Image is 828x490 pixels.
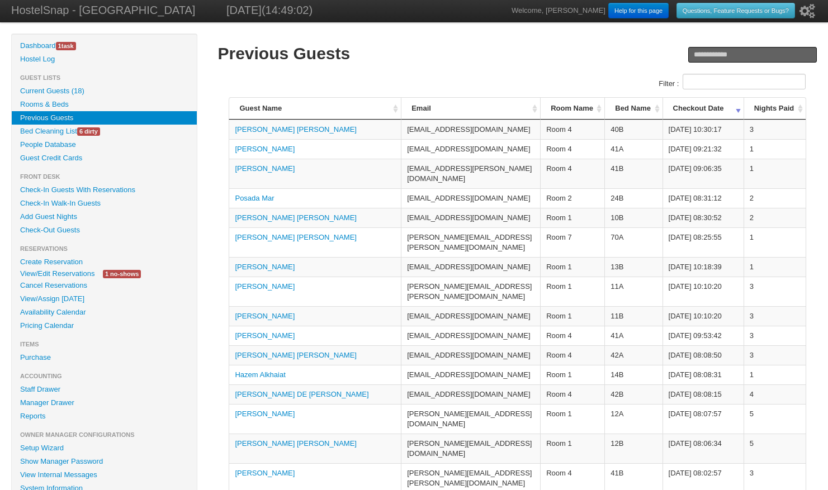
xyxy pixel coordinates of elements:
td: Room 1 [540,306,604,326]
td: Room 1 [540,404,604,434]
td: 12B [604,434,662,463]
td: [DATE] 09:21:32 [663,139,744,159]
a: [PERSON_NAME] [235,263,295,271]
td: 12A [604,404,662,434]
a: Create Reservation [12,255,197,269]
li: Accounting [12,369,197,383]
td: Room 1 [540,208,604,227]
td: 3 [744,306,806,326]
label: Filter : [659,74,806,94]
td: Room 4 [540,326,604,345]
td: [EMAIL_ADDRESS][DOMAIN_NAME] [401,139,540,159]
input: Filter : [683,74,806,89]
a: People Database [12,138,197,151]
td: Room 2 [540,188,604,208]
li: Guest Lists [12,71,197,84]
a: View/Edit Reservations [12,268,103,279]
td: Room 4 [540,159,604,188]
span: task [56,42,76,50]
a: [PERSON_NAME] [235,282,295,291]
td: 42B [604,384,662,404]
td: [EMAIL_ADDRESS][DOMAIN_NAME] [401,365,540,384]
td: 1 [744,365,806,384]
h1: Previous Guests [217,44,817,64]
a: [PERSON_NAME] [235,164,295,173]
span: 1 no-shows [103,270,141,278]
a: [PERSON_NAME] [PERSON_NAME] [235,439,356,448]
td: 13B [604,257,662,277]
td: [DATE] 10:10:20 [663,306,744,326]
a: Rooms & Beds [12,98,197,111]
a: Bed Cleaning List6 dirty [12,125,197,138]
li: Owner Manager Configurations [12,428,197,441]
td: Room 4 [540,139,604,159]
li: Reservations [12,242,197,255]
td: [DATE] 10:10:20 [663,277,744,306]
td: 11A [604,277,662,306]
a: View Internal Messages [12,468,197,482]
td: 11B [604,306,662,326]
a: Setup Wizard [12,441,197,455]
th: Bed Name: activate to sort column ascending [604,98,662,120]
a: Availability Calendar [12,306,197,319]
td: [DATE] 10:30:17 [663,120,744,139]
a: Guest Credit Cards [12,151,197,165]
td: 70A [604,227,662,257]
span: 1 [58,42,61,49]
td: 41B [604,159,662,188]
a: Manager Drawer [12,396,197,410]
a: Add Guest Nights [12,210,197,223]
td: [EMAIL_ADDRESS][DOMAIN_NAME] [401,384,540,404]
td: Room 1 [540,277,604,306]
td: Room 4 [540,120,604,139]
a: [PERSON_NAME] [235,145,295,153]
span: 6 dirty [77,127,100,136]
td: [EMAIL_ADDRESS][DOMAIN_NAME] [401,306,540,326]
td: [EMAIL_ADDRESS][DOMAIN_NAME] [401,188,540,208]
td: [PERSON_NAME][EMAIL_ADDRESS][DOMAIN_NAME] [401,434,540,463]
a: [PERSON_NAME] [PERSON_NAME] [235,125,356,134]
a: Check-Out Guests [12,223,197,237]
a: Hazem Alkhaiat [235,370,285,379]
a: Previous Guests [12,111,197,125]
a: [PERSON_NAME] [PERSON_NAME] [235,233,356,241]
td: [DATE] 09:06:35 [663,159,744,188]
a: Questions, Feature Requests or Bugs? [676,3,795,18]
td: [DATE] 10:18:39 [663,257,744,277]
a: Staff Drawer [12,383,197,396]
a: Dashboard1task [12,39,197,53]
a: Posada Mar [235,194,274,202]
th: Guest Name: activate to sort column ascending [229,98,401,120]
th: Nights Paid: activate to sort column ascending [744,98,806,120]
td: [DATE] 08:08:31 [663,365,744,384]
td: [DATE] 08:08:15 [663,384,744,404]
td: [DATE] 08:31:12 [663,188,744,208]
a: [PERSON_NAME] [PERSON_NAME] [235,213,356,222]
li: Items [12,337,197,351]
td: [PERSON_NAME][EMAIL_ADDRESS][PERSON_NAME][DOMAIN_NAME] [401,227,540,257]
td: 10B [604,208,662,227]
td: Room 1 [540,365,604,384]
th: Email: activate to sort column ascending [401,98,540,120]
td: [DATE] 08:08:50 [663,345,744,365]
th: Checkout Date: activate to sort column ascending [663,98,744,120]
td: [EMAIL_ADDRESS][DOMAIN_NAME] [401,345,540,365]
td: 42A [604,345,662,365]
a: [PERSON_NAME] [PERSON_NAME] [235,351,356,359]
td: [EMAIL_ADDRESS][PERSON_NAME][DOMAIN_NAME] [401,159,540,188]
td: 41A [604,139,662,159]
td: 3 [744,345,806,365]
td: [EMAIL_ADDRESS][DOMAIN_NAME] [401,326,540,345]
td: [PERSON_NAME][EMAIL_ADDRESS][DOMAIN_NAME] [401,404,540,434]
td: 3 [744,326,806,345]
td: 2 [744,188,806,208]
a: Check-In Guests With Reservations [12,183,197,197]
a: [PERSON_NAME] DE [PERSON_NAME] [235,390,368,398]
li: Front Desk [12,170,197,183]
a: [PERSON_NAME] [235,331,295,340]
a: Help for this page [608,3,669,18]
td: 41A [604,326,662,345]
a: Hostel Log [12,53,197,66]
a: [PERSON_NAME] [235,312,295,320]
td: Room 4 [540,384,604,404]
